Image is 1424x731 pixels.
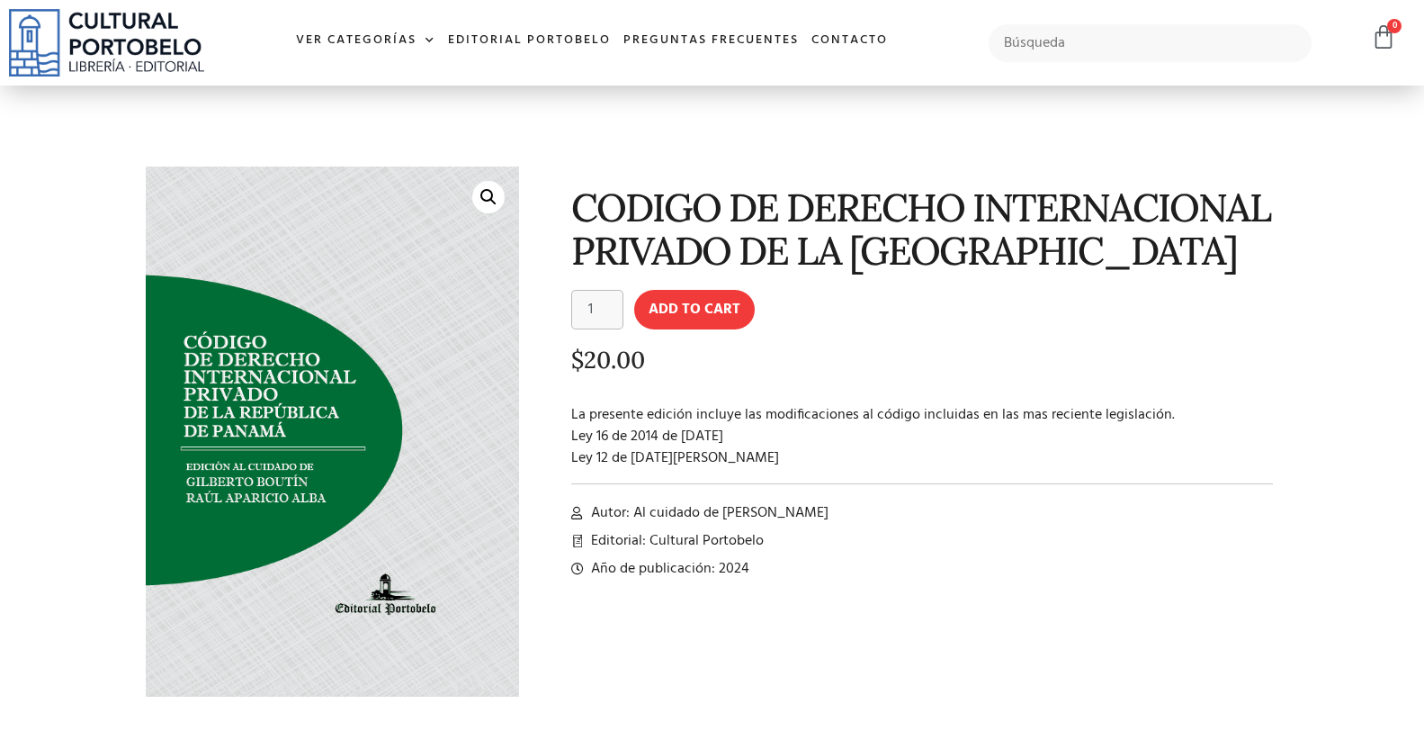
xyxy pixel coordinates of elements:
[472,181,505,213] a: 🔍
[634,290,755,329] button: Add to cart
[571,404,1274,469] p: La presente edición incluye las modificaciones al código incluidas en las mas reciente legislació...
[1371,24,1396,50] a: 0
[587,530,764,552] span: Editorial: Cultural Portobelo
[805,22,894,60] a: Contacto
[290,22,442,60] a: Ver Categorías
[571,290,623,329] input: Product quantity
[617,22,805,60] a: Preguntas frecuentes
[571,345,645,375] bdi: 20.00
[989,24,1311,62] input: Búsqueda
[1387,19,1402,33] span: 0
[587,558,749,580] span: Año de publicación: 2024
[571,186,1274,272] h1: CODIGO DE DERECHO INTERNACIONAL PRIVADO DE LA [GEOGRAPHIC_DATA]
[571,345,584,375] span: $
[587,502,828,524] span: Autor: Al cuidado de [PERSON_NAME]
[442,22,617,60] a: Editorial Portobelo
